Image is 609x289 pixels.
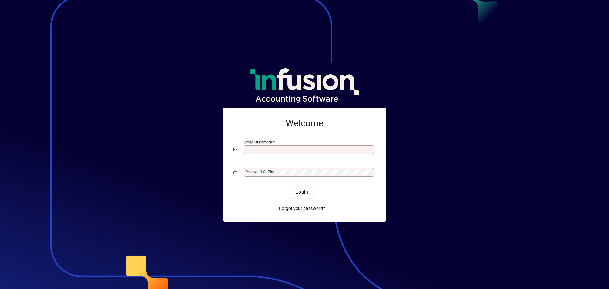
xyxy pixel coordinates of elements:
[290,186,313,198] button: Login
[295,189,308,195] span: Login
[277,203,328,214] a: Forgot your password?
[244,140,273,144] mat-label: Email or Barcode
[233,118,376,129] h2: Welcome
[279,205,325,212] span: Forgot your password?
[246,169,273,174] mat-label: Password or Pin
